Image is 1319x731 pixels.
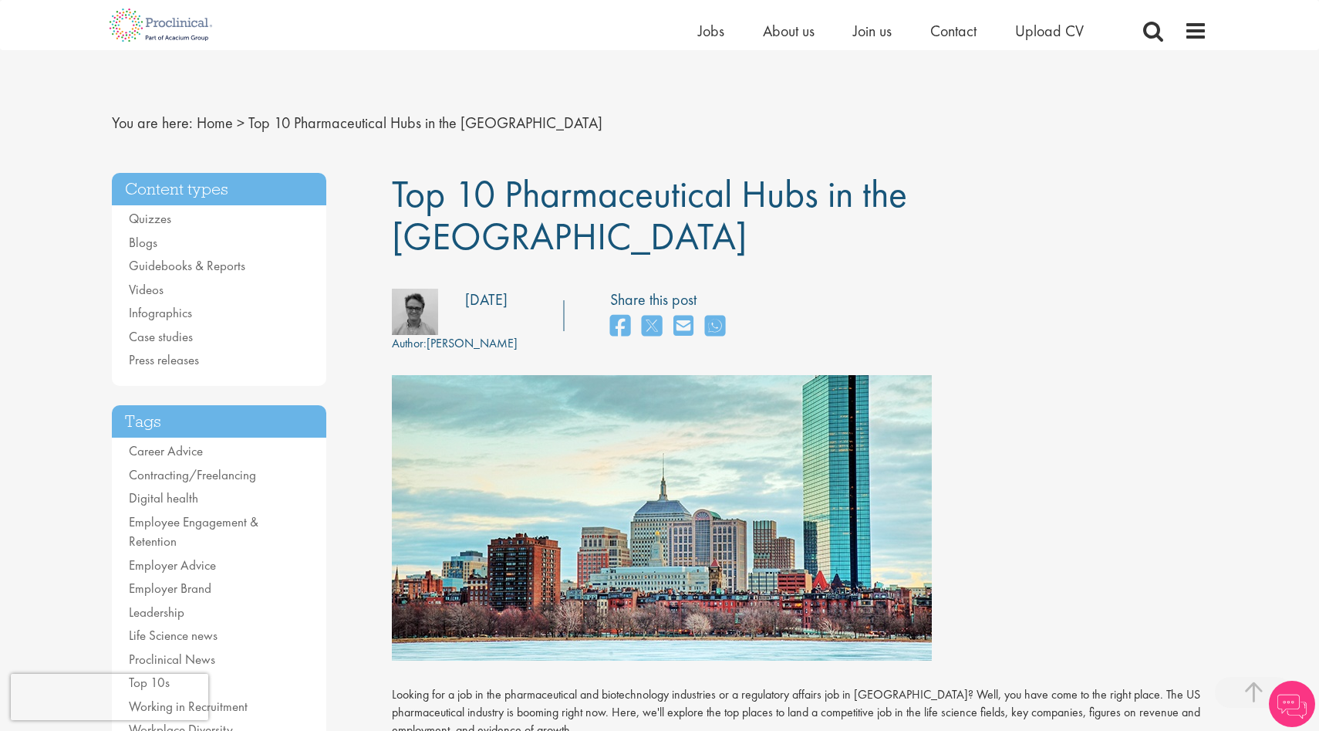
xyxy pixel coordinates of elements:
a: Employee Engagement & Retention [129,513,258,550]
span: You are here: [112,113,193,133]
a: Contact [930,21,977,41]
span: Top 10 Pharmaceutical Hubs in the [GEOGRAPHIC_DATA] [248,113,602,133]
a: Blogs [129,234,157,251]
a: breadcrumb link [197,113,233,133]
label: Share this post [610,289,733,311]
a: Infographics [129,304,192,321]
span: Top 10 Pharmaceutical Hubs in the [GEOGRAPHIC_DATA] [392,169,907,261]
a: Career Advice [129,442,203,459]
a: Upload CV [1015,21,1084,41]
div: [PERSON_NAME] [392,335,518,353]
span: Author: [392,335,427,351]
a: share on whats app [705,310,725,344]
a: Employer Advice [129,557,216,574]
a: share on facebook [610,310,630,344]
a: Join us [853,21,892,41]
span: > [237,113,245,133]
iframe: reCAPTCHA [11,674,208,720]
div: [DATE] [465,289,508,311]
a: Life Science news [129,627,218,644]
a: Case studies [129,328,193,345]
a: Employer Brand [129,580,211,597]
img: fb6cd5f0-fa1d-4d4c-83a8-08d6cc4cf00b [392,289,438,335]
h3: Tags [112,405,326,438]
a: About us [763,21,815,41]
img: Chatbot [1269,681,1315,727]
h3: Content types [112,173,326,206]
a: Press releases [129,351,199,368]
a: share on twitter [642,310,662,344]
a: Digital health [129,489,198,506]
a: Jobs [698,21,724,41]
a: Videos [129,281,164,298]
a: Contracting/Freelancing [129,466,256,483]
a: Guidebooks & Reports [129,257,245,274]
a: Proclinical News [129,651,215,668]
a: Leadership [129,604,184,621]
a: Quizzes [129,210,171,227]
a: share on email [673,310,693,344]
